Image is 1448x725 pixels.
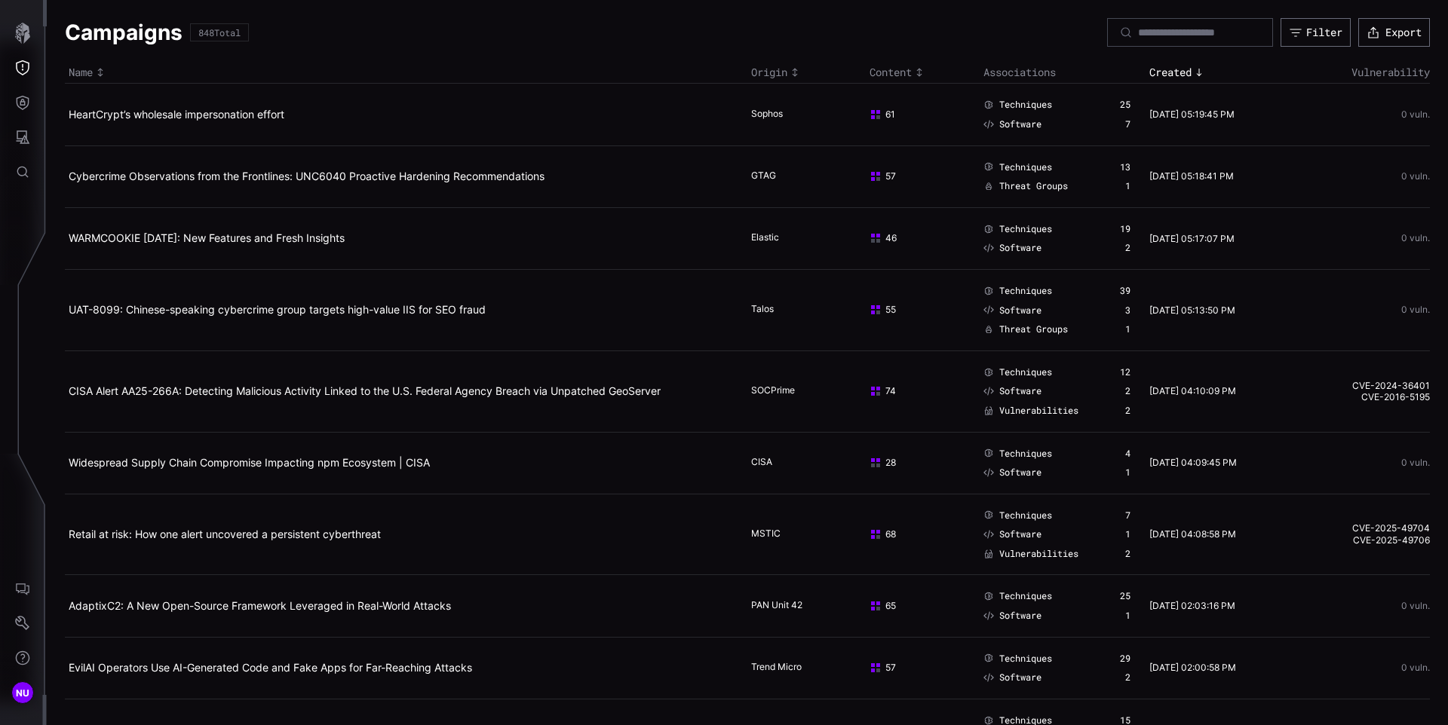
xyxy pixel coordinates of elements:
a: WARMCOOKIE [DATE]: New Features and Fresh Insights [69,231,345,244]
div: 12 [1120,366,1130,378]
div: 65 [870,600,965,612]
span: Software [999,242,1042,254]
div: 1 [1125,528,1130,540]
div: Trend Micro [751,661,827,675]
div: 39 [1120,285,1130,297]
span: Techniques [999,448,1052,460]
a: EvilAI Operators Use AI-Generated Code and Fake Apps for Far-Reaching Attacks [69,661,472,674]
div: 0 vuln. [1291,109,1430,120]
a: Software [983,671,1042,684]
span: Techniques [999,285,1052,297]
span: Techniques [999,509,1052,522]
div: 1 [1125,180,1130,192]
div: Toggle sort direction [751,66,862,79]
div: Toggle sort direction [69,66,744,79]
div: 2 [1125,671,1130,684]
a: Vulnerabilities [983,548,1078,560]
a: Retail at risk: How one alert uncovered a persistent cyberthreat [69,528,381,540]
span: Techniques [999,590,1052,602]
th: Vulnerability [1287,62,1430,84]
a: Techniques [983,366,1052,378]
time: [DATE] 04:08:58 PM [1149,528,1236,540]
a: CVE-2025-49706 [1291,534,1430,546]
div: 0 vuln. [1291,601,1430,611]
button: NU [1,675,44,710]
div: MSTIC [751,528,827,541]
div: 74 [870,385,965,397]
div: Talos [751,303,827,317]
div: Toggle sort direction [870,66,976,79]
div: 2 [1125,385,1130,397]
div: 1 [1125,610,1130,622]
span: Vulnerabilities [999,548,1078,560]
span: Software [999,671,1042,684]
a: Techniques [983,285,1052,297]
a: Cybercrime Observations from the Frontlines: UNC6040 Proactive Hardening Recommendations [69,170,545,182]
a: Software [983,385,1042,397]
span: Threat Groups [999,323,1068,335]
a: AdaptixC2: A New Open-Source Framework Leveraged in Real-World Attacks [69,599,451,612]
div: 7 [1125,118,1130,130]
div: 13 [1120,161,1130,173]
span: Software [999,385,1042,397]
div: 55 [870,304,965,316]
a: Threat Groups [983,180,1068,192]
time: [DATE] 05:17:07 PM [1149,233,1235,244]
div: 19 [1120,223,1130,235]
div: 57 [870,170,965,182]
span: Software [999,610,1042,622]
a: Vulnerabilities [983,405,1078,417]
a: Techniques [983,448,1052,460]
time: [DATE] 02:03:16 PM [1149,600,1235,611]
div: 0 vuln. [1291,662,1430,673]
span: Vulnerabilities [999,405,1078,417]
div: 0 vuln. [1291,457,1430,468]
button: Filter [1281,18,1351,47]
div: 2 [1125,242,1130,254]
div: 68 [870,528,965,540]
div: 0 vuln. [1291,171,1430,182]
span: Threat Groups [999,180,1068,192]
a: Techniques [983,653,1052,665]
div: 2 [1125,405,1130,417]
time: [DATE] 04:10:09 PM [1149,385,1236,396]
time: [DATE] 02:00:58 PM [1149,662,1236,673]
div: 4 [1125,448,1130,460]
div: PAN Unit 42 [751,599,827,613]
div: SOCPrime [751,384,827,398]
a: UAT-8099: Chinese-speaking cybercrime group targets high-value IIS for SEO fraud [69,303,486,316]
button: Export [1358,18,1430,47]
a: Techniques [983,509,1052,522]
a: HeartCrypt’s wholesale impersonation effort [69,108,284,121]
a: CVE-2024-36401 [1291,380,1430,392]
a: Software [983,528,1042,540]
div: Filter [1306,26,1342,39]
th: Associations [980,62,1146,84]
span: Software [999,304,1042,317]
div: 0 vuln. [1291,233,1430,243]
div: 29 [1120,653,1130,665]
a: Widespread Supply Chain Compromise Impacting npm Ecosystem | CISA [69,456,430,469]
div: 25 [1120,590,1130,602]
div: 61 [870,109,965,121]
a: Software [983,467,1042,479]
span: Techniques [999,223,1052,235]
a: Software [983,118,1042,130]
h1: Campaigns [65,19,183,46]
div: 848 Total [198,28,241,37]
a: Techniques [983,590,1052,602]
span: Software [999,118,1042,130]
span: Techniques [999,653,1052,665]
time: [DATE] 05:19:45 PM [1149,109,1235,120]
a: Software [983,242,1042,254]
div: 0 vuln. [1291,304,1430,315]
div: 28 [870,457,965,469]
a: CVE-2025-49704 [1291,522,1430,534]
span: Software [999,528,1042,540]
div: 57 [870,662,965,674]
div: 1 [1125,467,1130,479]
a: CVE-2016-5195 [1291,391,1430,403]
div: 25 [1120,99,1130,111]
div: GTAG [751,170,827,183]
span: Techniques [999,366,1052,378]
